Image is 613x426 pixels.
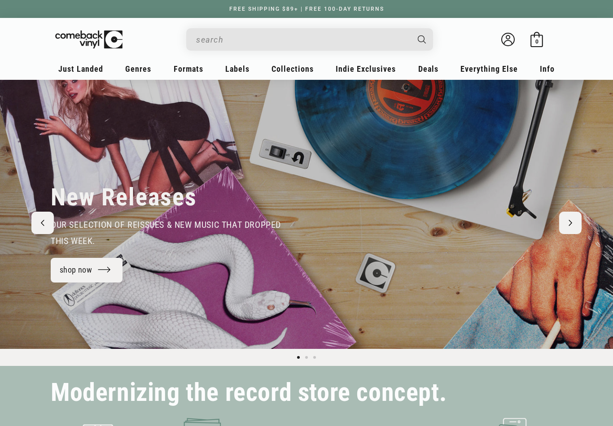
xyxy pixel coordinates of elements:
span: Indie Exclusives [336,64,396,74]
span: our selection of reissues & new music that dropped this week. [51,219,281,246]
h2: New Releases [51,183,197,212]
span: Genres [125,64,151,74]
span: Info [540,64,555,74]
div: Search [186,28,433,51]
span: 0 [535,38,539,45]
button: Load slide 1 of 3 [294,353,302,361]
input: search [196,30,409,49]
a: FREE SHIPPING $89+ | FREE 100-DAY RETURNS [220,6,393,12]
span: Just Landed [58,64,103,74]
span: Everything Else [460,64,518,74]
span: Labels [225,64,250,74]
a: shop now [51,258,123,283]
button: Load slide 3 of 3 [311,353,319,361]
span: Deals [418,64,438,74]
button: Search [410,28,434,51]
h2: Modernizing the record store concept. [51,382,447,403]
span: Formats [174,64,203,74]
span: Collections [271,64,314,74]
button: Load slide 2 of 3 [302,353,311,361]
